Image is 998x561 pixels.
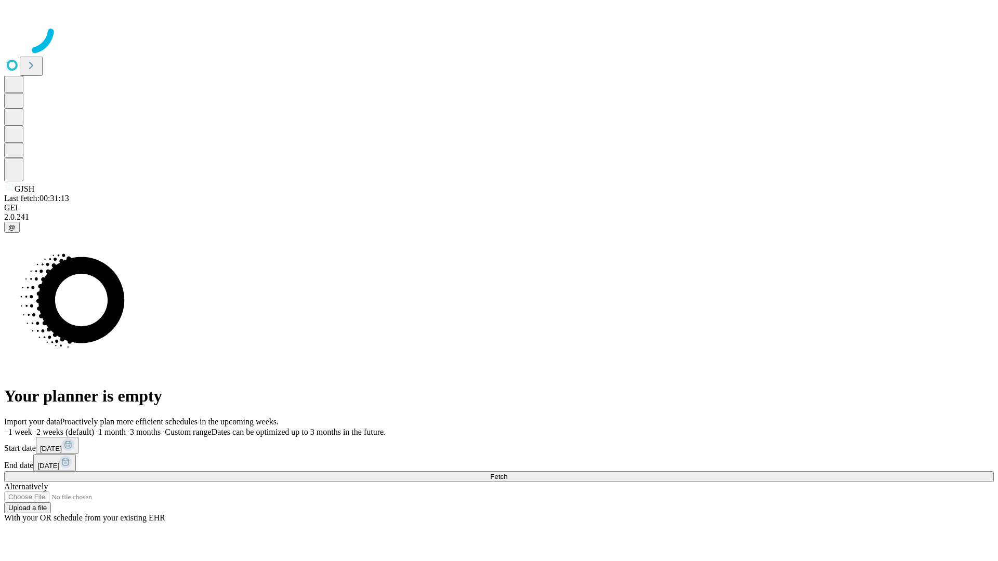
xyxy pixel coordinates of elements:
[4,482,48,491] span: Alternatively
[8,223,16,231] span: @
[33,454,76,471] button: [DATE]
[4,203,994,212] div: GEI
[4,454,994,471] div: End date
[37,462,59,470] span: [DATE]
[490,473,507,480] span: Fetch
[15,184,34,193] span: GJSH
[4,417,60,426] span: Import your data
[4,222,20,233] button: @
[4,212,994,222] div: 2.0.241
[40,445,62,452] span: [DATE]
[212,428,386,436] span: Dates can be optimized up to 3 months in the future.
[60,417,279,426] span: Proactively plan more efficient schedules in the upcoming weeks.
[130,428,161,436] span: 3 months
[4,502,51,513] button: Upload a file
[4,513,165,522] span: With your OR schedule from your existing EHR
[36,437,78,454] button: [DATE]
[4,471,994,482] button: Fetch
[36,428,94,436] span: 2 weeks (default)
[4,437,994,454] div: Start date
[165,428,211,436] span: Custom range
[4,386,994,406] h1: Your planner is empty
[8,428,32,436] span: 1 week
[4,194,69,203] span: Last fetch: 00:31:13
[98,428,126,436] span: 1 month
